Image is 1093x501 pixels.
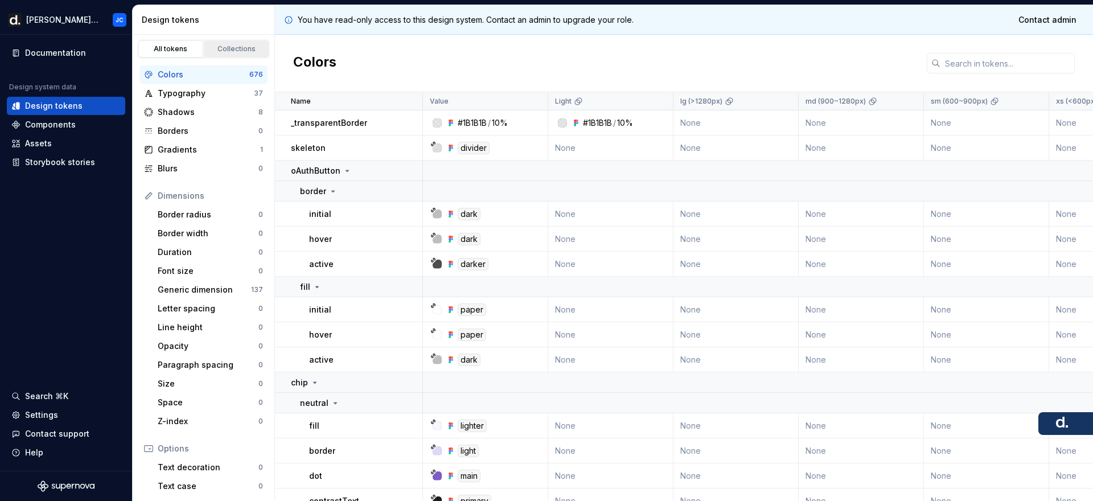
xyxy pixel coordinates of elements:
a: Borders0 [139,122,268,140]
a: Supernova Logo [38,481,94,492]
p: _transparentBorder [291,117,367,129]
a: Space0 [153,393,268,412]
div: 0 [258,398,263,407]
td: None [548,227,673,252]
td: None [924,413,1049,438]
div: 0 [258,229,263,238]
div: 0 [258,342,263,351]
div: 0 [258,248,263,257]
div: Search ⌘K [25,391,68,402]
div: 1 [260,145,263,154]
td: None [799,347,924,372]
td: None [799,135,924,161]
div: Documentation [25,47,86,59]
a: Blurs0 [139,159,268,178]
div: 0 [258,417,263,426]
p: active [309,258,334,270]
p: Value [430,97,449,106]
a: Typography37 [139,84,268,102]
p: Name [291,97,311,106]
a: Text decoration0 [153,458,268,477]
div: dark [458,208,480,220]
div: 8 [258,108,263,117]
div: 10% [492,117,508,129]
a: Documentation [7,44,125,62]
div: 10% [617,117,633,129]
p: sm (600~900px) [931,97,988,106]
div: Blurs [158,163,258,174]
td: None [799,413,924,438]
div: Design tokens [25,100,83,112]
div: lighter [458,420,487,432]
div: Design system data [9,83,76,92]
div: All tokens [142,44,199,54]
a: Shadows8 [139,103,268,121]
a: Settings [7,406,125,424]
div: Z-index [158,416,258,427]
div: 0 [258,164,263,173]
p: oAuthButton [291,165,340,176]
div: 0 [258,266,263,276]
td: None [548,135,673,161]
button: Contact support [7,425,125,443]
div: [PERSON_NAME] UI [26,14,99,26]
td: None [673,322,799,347]
div: paper [458,303,486,316]
a: Colors676 [139,65,268,84]
div: #1B1B1B [458,117,487,129]
td: None [673,463,799,488]
div: Opacity [158,340,258,352]
p: hover [309,329,332,340]
div: Assets [25,138,52,149]
div: 0 [258,379,263,388]
td: None [924,202,1049,227]
div: paper [458,328,486,341]
div: Settings [25,409,58,421]
div: 0 [258,463,263,472]
a: Font size0 [153,262,268,280]
td: None [673,347,799,372]
p: md (900~1280px) [806,97,866,106]
div: 137 [251,285,263,294]
div: Gradients [158,144,260,155]
div: Design tokens [142,14,270,26]
div: Paragraph spacing [158,359,258,371]
div: Borders [158,125,258,137]
div: JC [116,15,124,24]
div: / [488,117,491,129]
td: None [799,463,924,488]
div: dark [458,233,480,245]
div: Shadows [158,106,258,118]
div: Letter spacing [158,303,258,314]
a: Components [7,116,125,134]
div: 0 [258,482,263,491]
div: 37 [254,89,263,98]
a: Paragraph spacing0 [153,356,268,374]
td: None [548,413,673,438]
button: [PERSON_NAME] UIJC [2,7,130,32]
p: You have read-only access to this design system. Contact an admin to upgrade your role. [298,14,634,26]
td: None [799,438,924,463]
td: None [548,202,673,227]
div: Text decoration [158,462,258,473]
a: Z-index0 [153,412,268,430]
a: Gradients1 [139,141,268,159]
td: None [924,347,1049,372]
div: darker [458,258,488,270]
div: 0 [258,304,263,313]
p: fill [300,281,310,293]
button: Help [7,443,125,462]
p: Light [555,97,572,106]
div: Generic dimension [158,284,251,295]
td: None [924,297,1049,322]
td: None [548,252,673,277]
td: None [924,463,1049,488]
p: active [309,354,334,366]
td: None [924,135,1049,161]
a: Border radius0 [153,206,268,224]
td: None [548,297,673,322]
a: Design tokens [7,97,125,115]
td: None [924,322,1049,347]
div: dark [458,354,480,366]
img: b918d911-6884-482e-9304-cbecc30deec6.png [8,13,22,27]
